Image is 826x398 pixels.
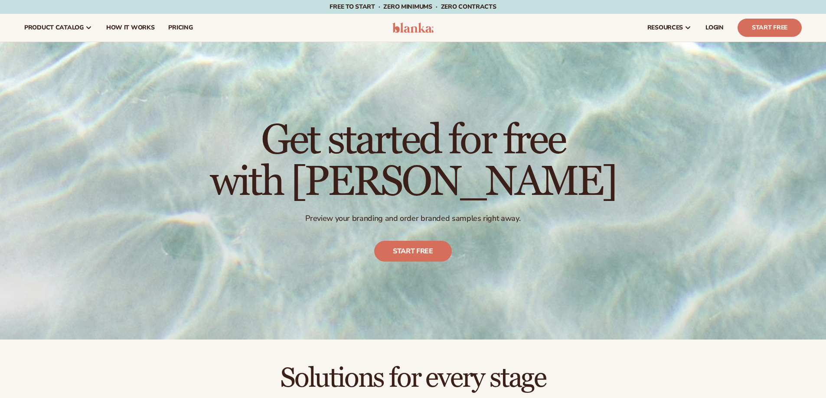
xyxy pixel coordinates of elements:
span: pricing [168,24,193,31]
a: How It Works [99,14,162,42]
a: pricing [161,14,199,42]
img: logo [392,23,434,33]
span: Free to start · ZERO minimums · ZERO contracts [330,3,496,11]
span: LOGIN [705,24,724,31]
span: resources [647,24,683,31]
a: LOGIN [699,14,731,42]
a: resources [640,14,699,42]
a: Start Free [738,19,802,37]
h1: Get started for free with [PERSON_NAME] [210,120,616,203]
span: product catalog [24,24,84,31]
a: Start free [374,241,452,262]
a: product catalog [17,14,99,42]
h2: Solutions for every stage [24,364,802,393]
p: Preview your branding and order branded samples right away. [210,214,616,223]
span: How It Works [106,24,155,31]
